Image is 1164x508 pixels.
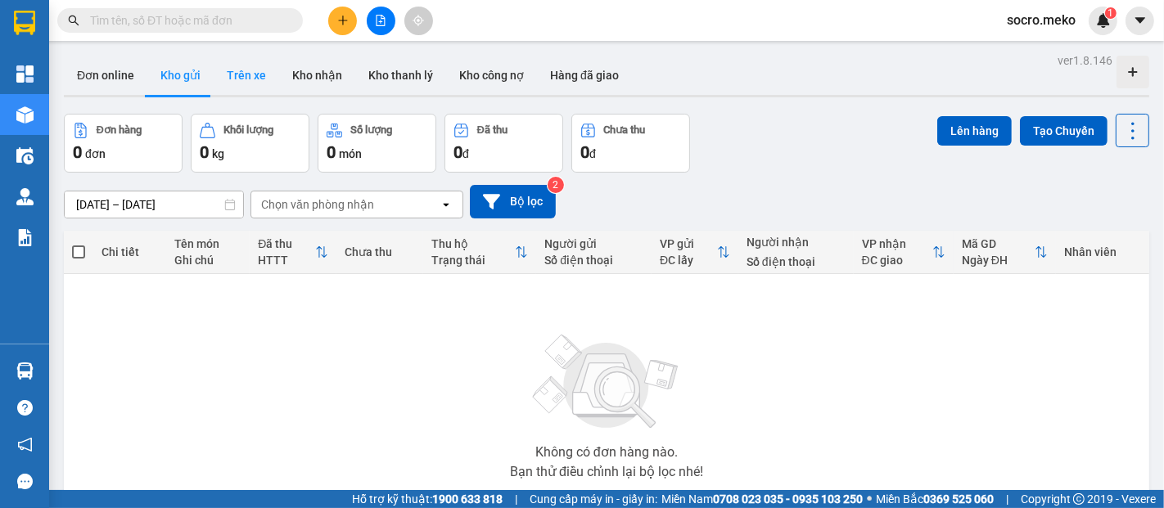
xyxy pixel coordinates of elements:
[515,490,517,508] span: |
[962,237,1035,250] div: Mã GD
[85,147,106,160] span: đơn
[432,492,503,506] strong: 1900 633 818
[64,114,183,173] button: Đơn hàng0đơn
[1126,7,1154,35] button: caret-down
[17,400,33,416] span: question-circle
[1006,490,1008,508] span: |
[175,237,242,250] div: Tên món
[375,15,386,26] span: file-add
[1064,245,1141,258] div: Nhân viên
[571,114,690,173] button: Chưa thu0đ
[548,177,564,193] sup: 2
[97,124,142,136] div: Đơn hàng
[1133,13,1148,28] span: caret-down
[17,437,33,452] span: notification
[462,147,469,160] span: đ
[339,147,362,160] span: món
[191,114,309,173] button: Khối lượng0kg
[535,446,678,459] div: Không có đơn hàng nào.
[589,147,596,160] span: đ
[713,492,863,506] strong: 0708 023 035 - 0935 103 250
[660,237,717,250] div: VP gửi
[16,362,34,380] img: warehouse-icon
[876,490,994,508] span: Miền Bắc
[1117,56,1149,88] div: Tạo kho hàng mới
[16,147,34,164] img: warehouse-icon
[1020,116,1108,146] button: Tạo Chuyến
[214,56,279,95] button: Trên xe
[16,106,34,124] img: warehouse-icon
[580,142,589,162] span: 0
[258,254,315,267] div: HTTT
[261,196,374,213] div: Chọn văn phòng nhận
[1058,52,1112,70] div: ver 1.8.146
[954,231,1056,274] th: Toggle SortBy
[175,254,242,267] div: Ghi chú
[510,465,703,479] div: Bạn thử điều chỉnh lại bộ lọc nhé!
[854,231,954,274] th: Toggle SortBy
[1108,7,1113,19] span: 1
[867,496,872,502] span: ⚪️
[355,56,446,95] button: Kho thanh lý
[604,124,646,136] div: Chưa thu
[250,231,336,274] th: Toggle SortBy
[318,114,436,173] button: Số lượng0món
[345,245,415,258] div: Chưa thu
[1073,493,1085,505] span: copyright
[994,10,1089,30] span: socro.meko
[444,114,563,173] button: Đã thu0đ
[862,254,932,267] div: ĐC giao
[544,254,643,267] div: Số điện thoại
[652,231,738,274] th: Toggle SortBy
[660,254,717,267] div: ĐC lấy
[453,142,462,162] span: 0
[747,236,846,249] div: Người nhận
[413,15,424,26] span: aim
[440,198,453,211] svg: open
[747,255,846,268] div: Số điện thoại
[337,15,349,26] span: plus
[1105,7,1117,19] sup: 1
[200,142,209,162] span: 0
[14,11,35,35] img: logo-vxr
[923,492,994,506] strong: 0369 525 060
[16,65,34,83] img: dashboard-icon
[530,490,657,508] span: Cung cấp máy in - giấy in:
[1096,13,1111,28] img: icon-new-feature
[423,231,536,274] th: Toggle SortBy
[16,229,34,246] img: solution-icon
[223,124,273,136] div: Khối lượng
[279,56,355,95] button: Kho nhận
[328,7,357,35] button: plus
[470,185,556,218] button: Bộ lọc
[65,191,243,218] input: Select a date range.
[73,142,82,162] span: 0
[327,142,336,162] span: 0
[862,237,932,250] div: VP nhận
[350,124,392,136] div: Số lượng
[68,15,79,26] span: search
[17,474,33,489] span: message
[661,490,863,508] span: Miền Nam
[431,254,515,267] div: Trạng thái
[446,56,537,95] button: Kho công nợ
[404,7,433,35] button: aim
[962,254,1035,267] div: Ngày ĐH
[937,116,1012,146] button: Lên hàng
[212,147,224,160] span: kg
[147,56,214,95] button: Kho gửi
[258,237,315,250] div: Đã thu
[102,245,159,258] div: Chi tiết
[367,7,395,35] button: file-add
[477,124,508,136] div: Đã thu
[537,56,632,95] button: Hàng đã giao
[525,325,688,439] img: svg+xml;base64,PHN2ZyBjbGFzcz0ibGlzdC1wbHVnX19zdmciIHhtbG5zPSJodHRwOi8vd3d3LnczLm9yZy8yMDAwL3N2Zy...
[64,56,147,95] button: Đơn online
[352,490,503,508] span: Hỗ trợ kỹ thuật:
[16,188,34,205] img: warehouse-icon
[431,237,515,250] div: Thu hộ
[90,11,283,29] input: Tìm tên, số ĐT hoặc mã đơn
[544,237,643,250] div: Người gửi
